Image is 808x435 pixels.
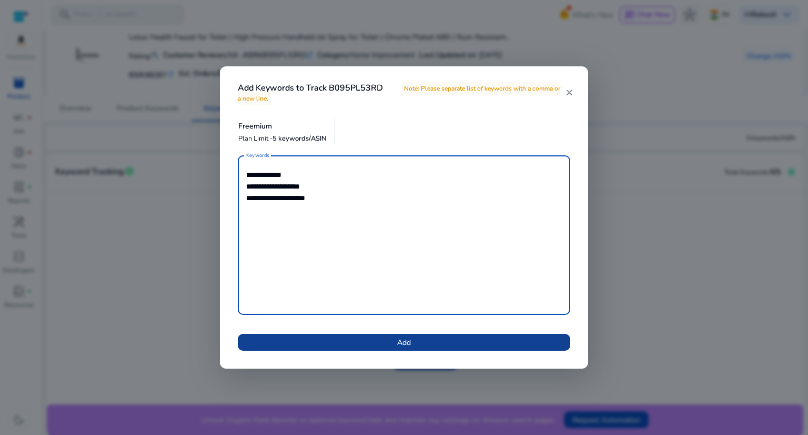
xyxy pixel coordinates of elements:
h5: Freemium [238,122,327,131]
span: Note: Please separate list of keywords with a comma or a new line. [238,82,560,105]
span: 5 keywords/ASIN [272,134,327,143]
button: Add [238,334,570,351]
mat-label: Keywords [246,152,269,159]
span: Add [397,337,411,348]
h4: Add Keywords to Track B095PL53RD [238,83,565,103]
p: Plan Limit - [238,134,327,144]
mat-icon: close [565,88,573,97]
